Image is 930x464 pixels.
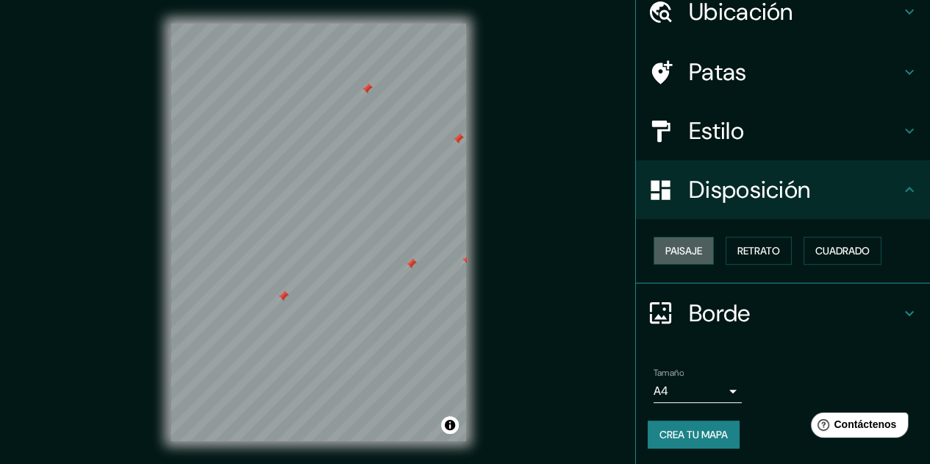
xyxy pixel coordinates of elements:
[654,237,714,265] button: Paisaje
[654,379,742,403] div: A4
[799,407,914,448] iframe: Lanzador de widgets de ayuda
[636,284,930,343] div: Borde
[654,383,668,399] font: A4
[815,244,870,257] font: Cuadrado
[654,367,684,379] font: Tamaño
[737,244,780,257] font: Retrato
[636,43,930,101] div: Patas
[804,237,881,265] button: Cuadrado
[171,24,466,441] canvas: Mapa
[689,298,751,329] font: Borde
[659,428,728,441] font: Crea tu mapa
[689,115,744,146] font: Estilo
[636,160,930,219] div: Disposición
[648,421,740,449] button: Crea tu mapa
[726,237,792,265] button: Retrato
[636,101,930,160] div: Estilo
[689,57,747,88] font: Patas
[441,416,459,434] button: Activar o desactivar atribución
[689,174,810,205] font: Disposición
[665,244,702,257] font: Paisaje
